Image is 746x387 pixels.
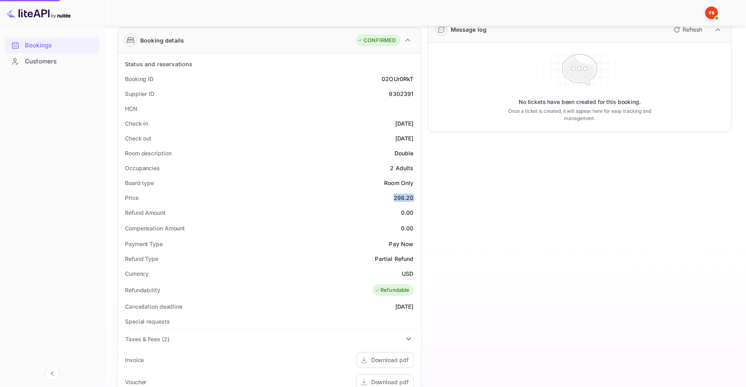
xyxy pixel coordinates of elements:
div: Message log [451,25,487,34]
div: HCN [125,104,137,113]
div: 0.00 [401,224,414,232]
div: Refundability [125,286,160,294]
div: Board type [125,179,154,187]
div: Occupancies [125,164,160,172]
div: Booking ID [125,75,153,83]
div: Double [394,149,414,157]
div: Voucher [125,378,146,386]
div: [DATE] [395,134,414,143]
div: Special requests [125,317,170,326]
div: 02OUr0RkT [382,75,413,83]
div: Refund Type [125,255,158,263]
div: Room Only [384,179,413,187]
p: Refresh [683,25,702,34]
div: [DATE] [395,302,414,311]
div: Status and reservations [125,60,192,68]
div: Taxes & Fees ( 2 ) [125,335,169,343]
div: Payment Type [125,240,163,248]
div: Invoice [125,356,144,364]
div: 9302391 [389,90,413,98]
div: Download pdf [371,356,409,364]
div: CONFIRMED [358,37,396,45]
p: Once a ticket is created, it will appear here for easy tracking and management. [498,108,661,122]
div: Refundable [374,286,410,294]
div: Download pdf [371,378,409,386]
div: Check out [125,134,151,143]
div: Booking details [140,36,184,45]
div: 2 Adults [390,164,413,172]
button: Collapse navigation [45,366,59,381]
button: Refresh [669,23,705,36]
img: LiteAPI logo [6,6,71,19]
a: Bookings [5,38,99,53]
div: [DATE] [395,119,414,128]
div: Refund Amount [125,208,166,217]
div: USD [402,269,413,278]
div: Price [125,193,139,202]
div: Check-in [125,119,148,128]
div: Pay Now [389,240,413,248]
div: Room description [125,149,171,157]
div: Currency [125,269,149,278]
img: Yandex Support [705,6,718,19]
div: Supplier ID [125,90,154,98]
div: Customers [25,57,95,66]
div: Cancellation deadline [125,302,182,311]
div: 298.20 [394,193,414,202]
a: Customers [5,54,99,69]
div: 0.00 [401,208,414,217]
div: Bookings [25,41,95,50]
p: No tickets have been created for this booking. [519,98,641,106]
div: Compensation Amount [125,224,185,232]
div: Taxes & Fees (2) [121,329,417,348]
div: Partial Refund [375,255,413,263]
